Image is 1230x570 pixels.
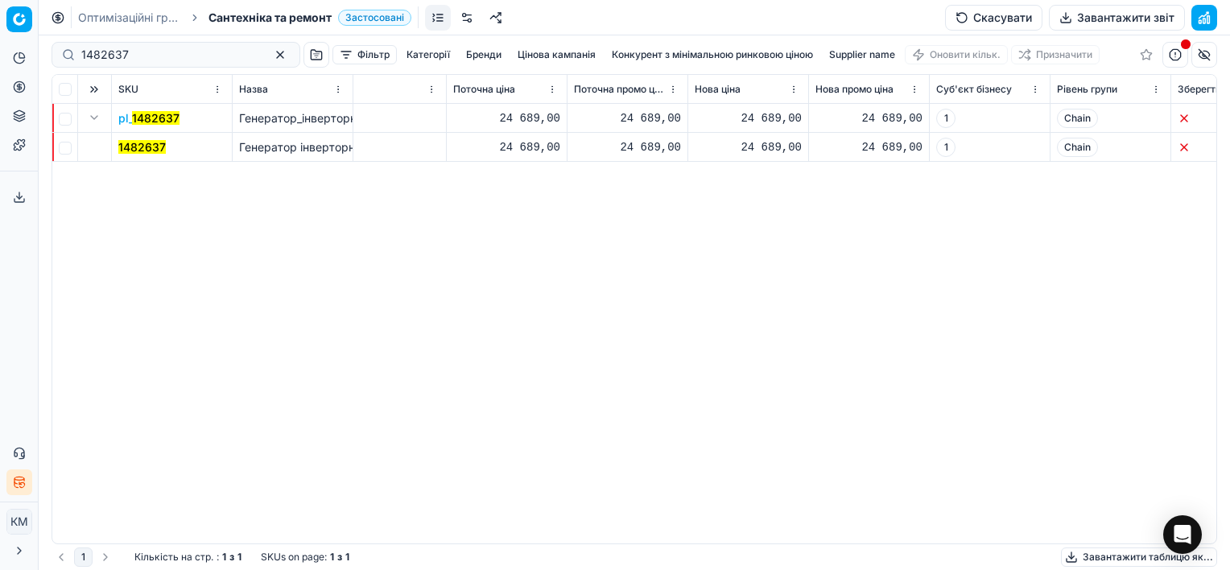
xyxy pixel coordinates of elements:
[229,551,234,564] strong: з
[332,45,397,64] button: Фільтр
[460,45,508,64] button: Бренди
[118,110,180,126] span: pl_
[132,111,180,125] mark: 1482637
[936,83,1012,96] span: Суб'єкт бізнесу
[118,139,166,155] button: 1482637
[1057,83,1117,96] span: Рівень групи
[695,110,802,126] div: 24 689,00
[574,139,681,155] div: 24 689,00
[78,10,181,26] a: Оптимізаційні групи
[1057,109,1098,128] span: Chain
[118,83,138,96] span: SKU
[815,110,922,126] div: 24 689,00
[118,110,180,126] button: pl_1482637
[222,551,226,564] strong: 1
[574,83,665,96] span: Поточна промо ціна
[695,139,802,155] div: 24 689,00
[453,139,560,155] div: 24 689,00
[52,547,71,567] button: Go to previous page
[400,45,456,64] button: Категорії
[134,551,213,564] span: Кількість на стр.
[815,139,922,155] div: 24 689,00
[81,47,258,63] input: Пошук по SKU або назві
[1061,547,1217,567] button: Завантажити таблицю як...
[936,109,956,128] span: 1
[7,510,31,534] span: КM
[1011,45,1100,64] button: Призначити
[239,83,268,96] span: Назва
[574,110,681,126] div: 24 689,00
[134,551,241,564] div: :
[78,10,411,26] nav: breadcrumb
[52,547,115,567] nav: pagination
[945,5,1042,31] button: Скасувати
[905,45,1008,64] button: Оновити кільк.
[823,45,902,64] button: Supplier name
[1163,515,1202,554] div: Open Intercom Messenger
[237,551,241,564] strong: 1
[239,140,565,154] span: Генератор інверторний Konner&Sohnen KS 4500i (KS 4500i)
[239,111,573,125] span: Генератор_інверторний_Konner&Sohnen_KS_4500i_(KS_4500i)
[511,45,602,64] button: Цінова кампанія
[815,83,894,96] span: Нова промо ціна
[936,138,956,157] span: 1
[96,547,115,567] button: Go to next page
[330,551,334,564] strong: 1
[1049,5,1185,31] button: Завантажити звіт
[261,551,327,564] span: SKUs on page :
[118,140,166,154] mark: 1482637
[605,45,819,64] button: Конкурент з мінімальною ринковою ціною
[85,80,104,99] button: Expand all
[453,110,560,126] div: 24 689,00
[695,83,741,96] span: Нова ціна
[85,108,104,127] button: Expand
[338,10,411,26] span: Застосовані
[6,509,32,535] button: КM
[337,551,342,564] strong: з
[453,83,515,96] span: Поточна ціна
[208,10,411,26] span: Сантехніка та ремонтЗастосовані
[74,547,93,567] button: 1
[1057,138,1098,157] span: Chain
[345,551,349,564] strong: 1
[208,10,332,26] span: Сантехніка та ремонт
